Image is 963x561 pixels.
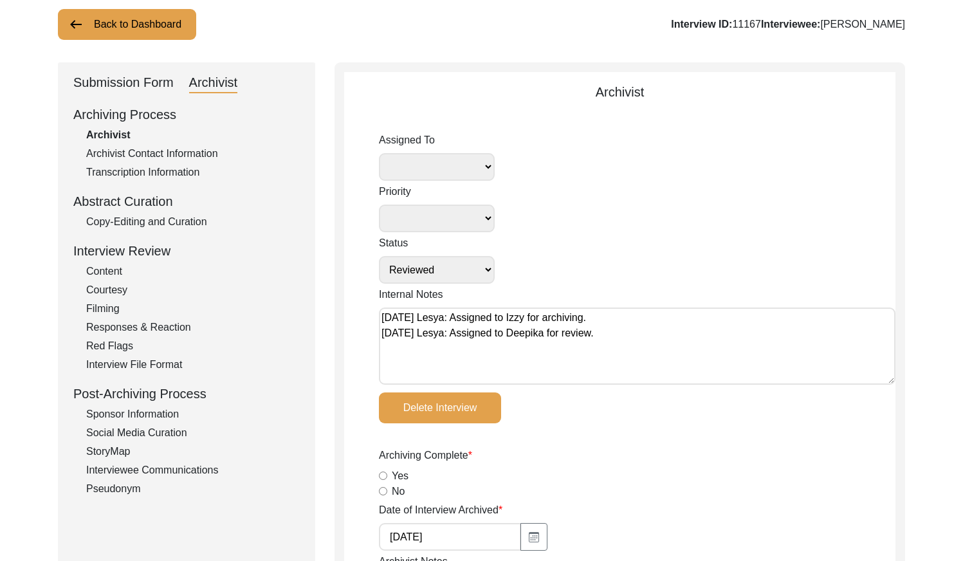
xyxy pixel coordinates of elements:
div: Transcription Information [86,165,300,180]
label: Priority [379,184,495,199]
label: Yes [392,468,408,484]
img: arrow-left.png [68,17,84,32]
div: Filming [86,301,300,317]
div: Interview File Format [86,357,300,372]
div: Submission Form [73,73,174,93]
label: Assigned To [379,133,495,148]
div: Courtesy [86,282,300,298]
div: StoryMap [86,444,300,459]
label: Status [379,235,495,251]
div: Responses & Reaction [86,320,300,335]
div: Red Flags [86,338,300,354]
div: Archivist [344,82,895,102]
button: Back to Dashboard [58,9,196,40]
div: Archivist [86,127,300,143]
div: Interview Review [73,241,300,261]
label: Internal Notes [379,287,443,302]
b: Interviewee: [761,19,820,30]
label: No [392,484,405,499]
b: Interview ID: [671,19,732,30]
div: Copy-Editing and Curation [86,214,300,230]
div: 11167 [PERSON_NAME] [671,17,905,32]
div: Archivist Contact Information [86,146,300,161]
div: Social Media Curation [86,425,300,441]
div: Interviewee Communications [86,463,300,478]
div: Pseudonym [86,481,300,497]
div: Archiving Process [73,105,300,124]
div: Content [86,264,300,279]
input: MM/DD/YYYY [379,523,521,551]
div: Abstract Curation [73,192,300,211]
button: Delete Interview [379,392,501,423]
div: Archivist [189,73,238,93]
label: Archiving Complete [379,448,472,463]
div: Sponsor Information [86,407,300,422]
div: Post-Archiving Process [73,384,300,403]
label: Date of Interview Archived [379,502,502,518]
